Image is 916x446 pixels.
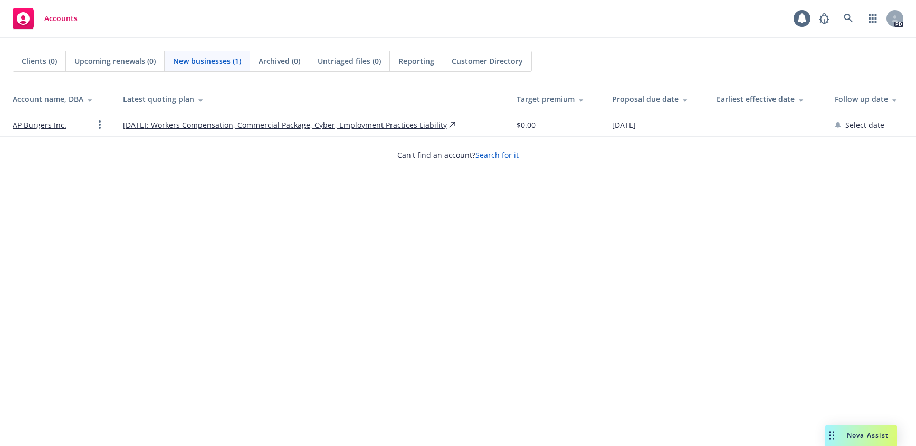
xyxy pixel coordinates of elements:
[814,8,835,29] a: Report a Bug
[612,119,636,131] span: [DATE]
[123,119,447,131] a: [DATE]: Workers Compensation, Commercial Package, Cyber, Employment Practices Liability
[397,150,519,161] span: Can't find an account?
[452,55,523,67] span: Customer Directory
[845,119,884,131] span: Select date
[259,55,300,67] span: Archived (0)
[22,55,57,67] span: Clients (0)
[838,8,859,29] a: Search
[475,150,519,160] a: Search for it
[835,94,908,105] div: Follow up date
[44,14,78,23] span: Accounts
[847,431,889,440] span: Nova Assist
[717,94,817,105] div: Earliest effective date
[398,55,434,67] span: Reporting
[93,118,106,131] a: Open options
[825,425,838,446] div: Drag to move
[862,8,883,29] a: Switch app
[717,119,719,131] span: -
[13,94,106,105] div: Account name, DBA
[517,94,595,105] div: Target premium
[318,55,381,67] span: Untriaged files (0)
[517,119,536,131] span: $0.00
[8,4,82,33] a: Accounts
[13,119,66,131] a: AP Burgers Inc.
[173,55,241,67] span: New businesses (1)
[74,55,156,67] span: Upcoming renewals (0)
[123,94,500,105] div: Latest quoting plan
[612,94,700,105] div: Proposal due date
[825,425,897,446] button: Nova Assist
